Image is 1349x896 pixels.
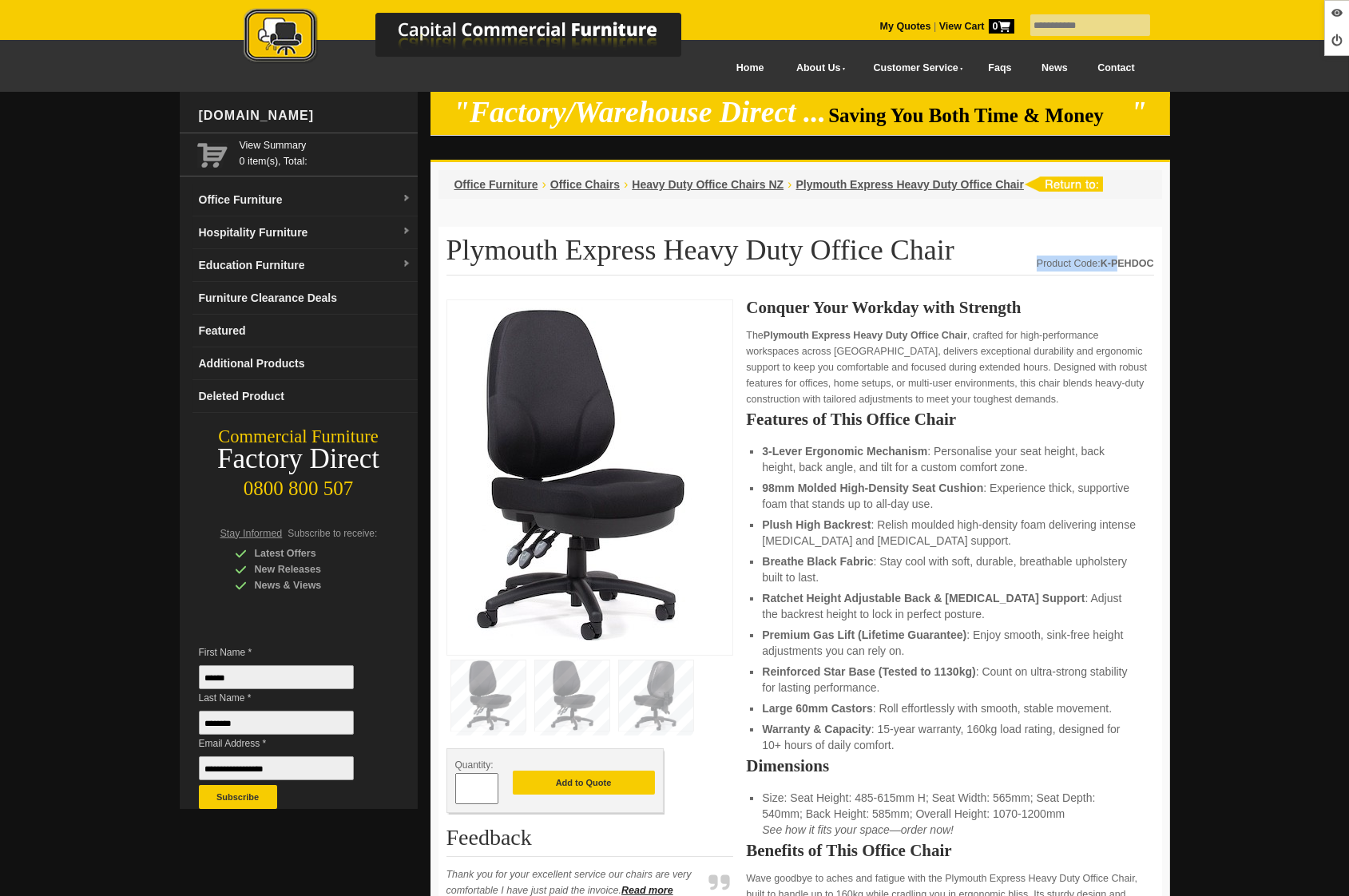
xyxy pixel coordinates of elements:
[199,735,378,751] span: Email Address *
[762,664,1137,696] li: : Count on ultra-strong stability for lasting performance.
[235,561,387,577] div: New Releases
[180,426,418,448] div: Commercial Furniture
[192,92,418,140] div: [DOMAIN_NAME]
[936,21,1014,32] a: View Cart0
[762,443,1137,475] li: : Personalise your seat height, back height, back angle, and tilt for a custom comfort zone.
[624,176,628,192] li: ›
[746,842,1153,858] h2: Benefits of This Office Chair
[402,260,411,269] img: dropdown
[402,194,411,204] img: dropdown
[762,700,1137,716] li: : Roll effortlessly with smooth, stable movement.
[621,885,673,896] a: Read more
[453,96,826,129] em: "Factory/Warehouse Direct ...
[180,470,418,500] div: 0800 800 507
[632,178,784,191] a: Heavy Duty Office Chairs NZ
[746,411,1153,427] h2: Features of This Office Chair
[199,711,354,735] input: Last Name *
[240,137,411,167] span: 0 item(s), Total:
[939,21,1014,32] strong: View Cart
[762,480,1137,512] li: : Experience thick, supportive foam that stands up to all-day use.
[199,665,354,689] input: First Name *
[402,227,411,236] img: dropdown
[762,482,983,494] strong: 98mm Molded High-Density Seat Cushion
[200,8,759,71] a: Capital Commercial Furniture Logo
[762,517,1137,549] li: : Relish moulded high-density foam delivering intense [MEDICAL_DATA] and [MEDICAL_DATA] support.
[192,347,418,380] a: Additional Products
[199,690,378,706] span: Last Name *
[989,19,1014,34] span: 0
[455,308,695,642] img: Plymouth Express Heavy Duty Office Chair with 3-lever ergonomic adjustments, high-density cushion...
[762,665,975,678] strong: Reinforced Star Base (Tested to 1130kg)
[746,327,1153,407] p: The , crafted for high-performance workspaces across [GEOGRAPHIC_DATA], delivers exceptional dura...
[762,518,871,531] strong: Plush High Backrest
[796,178,1024,191] a: Plymouth Express Heavy Duty Office Chair
[764,330,967,341] strong: Plymouth Express Heavy Duty Office Chair
[199,785,277,809] button: Subscribe
[762,628,966,641] strong: Premium Gas Lift (Lifetime Guarantee)
[974,50,1027,86] a: Faqs
[200,8,759,66] img: Capital Commercial Furniture Logo
[1024,176,1103,192] img: return to
[446,235,1154,276] h1: Plymouth Express Heavy Duty Office Chair
[550,178,620,191] a: Office Chairs
[192,315,418,347] a: Featured
[235,545,387,561] div: Latest Offers
[1037,256,1154,272] div: Product Code:
[762,790,1137,838] li: Size: Seat Height: 485-615mm H; Seat Width: 565mm; Seat Depth: 540mm; Back Height: 585mm; Overall...
[288,528,377,539] span: Subscribe to receive:
[240,137,411,153] a: View Summary
[180,448,418,470] div: Factory Direct
[1130,96,1147,129] em: "
[762,723,871,735] strong: Warranty & Capacity
[192,282,418,315] a: Furniture Clearance Deals
[235,577,387,593] div: News & Views
[788,176,792,192] li: ›
[192,216,418,249] a: Hospitality Furnituredropdown
[762,702,873,715] strong: Large 60mm Castors
[1082,50,1149,86] a: Contact
[762,590,1137,622] li: : Adjust the backrest height to lock in perfect posture.
[455,759,494,771] span: Quantity:
[220,528,283,539] span: Stay Informed
[762,627,1137,659] li: : Enjoy smooth, sink-free height adjustments you can rely on.
[762,553,1137,585] li: : Stay cool with soft, durable, breathable upholstery built to last.
[762,823,954,836] em: See how it fits your space—order now!
[828,105,1128,126] span: Saving You Both Time & Money
[199,756,354,780] input: Email Address *
[192,184,418,216] a: Office Furnituredropdown
[779,50,855,86] a: About Us
[192,249,418,282] a: Education Furnituredropdown
[513,771,655,795] button: Add to Quote
[762,555,873,568] strong: Breathe Black Fabric
[192,380,418,413] a: Deleted Product
[199,644,378,660] span: First Name *
[542,176,546,192] li: ›
[746,758,1153,774] h2: Dimensions
[454,178,538,191] a: Office Furniture
[446,826,734,857] h2: Feedback
[880,21,931,32] a: My Quotes
[762,445,927,458] strong: 3-Lever Ergonomic Mechanism
[746,299,1153,315] h2: Conquer Your Workday with Strength
[1026,50,1082,86] a: News
[1101,258,1154,269] strong: K-PEHDOC
[762,592,1085,605] strong: Ratchet Height Adjustable Back & [MEDICAL_DATA] Support
[762,721,1137,753] li: : 15-year warranty, 160kg load rating, designed for 10+ hours of daily comfort.
[855,50,973,86] a: Customer Service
